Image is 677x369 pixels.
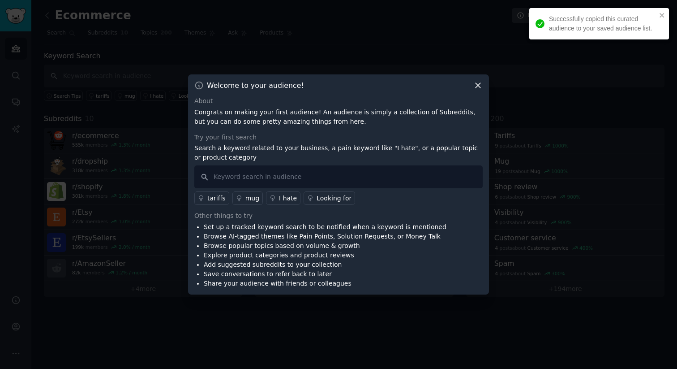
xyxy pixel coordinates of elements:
p: Search a keyword related to your business, a pain keyword like "I hate", or a popular topic or pr... [194,143,483,162]
div: tariffs [207,194,226,203]
div: Try your first search [194,133,483,142]
a: I hate [266,191,300,205]
h3: Welcome to your audience! [207,81,304,90]
a: tariffs [194,191,229,205]
div: Other things to try [194,211,483,221]
a: Looking for [304,191,355,205]
li: Browse popular topics based on volume & growth [204,241,446,251]
div: Looking for [317,194,351,203]
li: Share your audience with friends or colleagues [204,279,446,288]
div: I hate [279,194,297,203]
li: Explore product categories and product reviews [204,251,446,260]
button: close [659,12,665,19]
p: Congrats on making your first audience! An audience is simply a collection of Subreddits, but you... [194,108,483,126]
div: mug [245,194,259,203]
div: Successfully copied this curated audience to your saved audience list. [549,14,656,33]
li: Browse AI-tagged themes like Pain Points, Solution Requests, or Money Talk [204,232,446,241]
li: Set up a tracked keyword search to be notified when a keyword is mentioned [204,222,446,232]
li: Add suggested subreddits to your collection [204,260,446,269]
a: mug [232,191,263,205]
li: Save conversations to refer back to later [204,269,446,279]
input: Keyword search in audience [194,165,483,188]
div: About [194,96,483,106]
